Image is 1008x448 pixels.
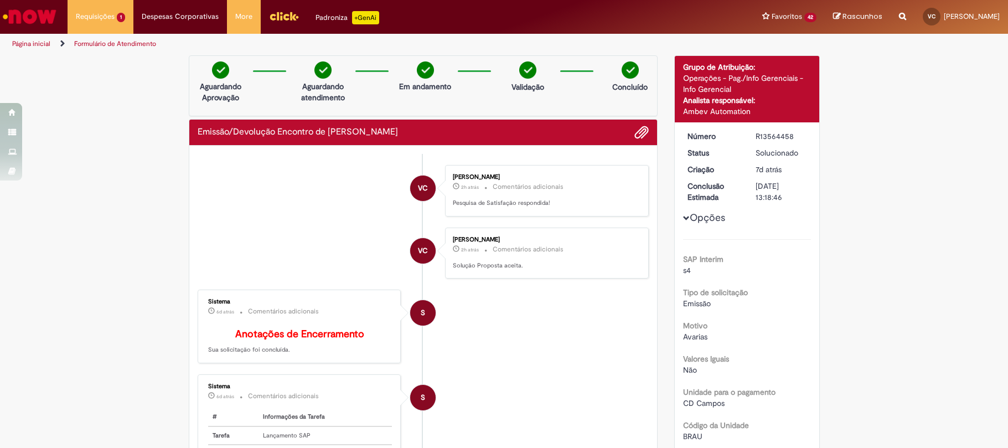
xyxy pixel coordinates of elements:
[410,176,436,201] div: Vitor Marques De Castro
[208,408,259,426] th: #
[756,164,807,175] div: 24/09/2025 17:29:35
[842,11,882,22] span: Rascunhos
[316,11,379,24] div: Padroniza
[683,398,725,408] span: CD Campos
[756,164,782,174] span: 7d atrás
[461,246,479,253] time: 01/10/2025 09:05:43
[634,125,649,140] button: Adicionar anexos
[410,238,436,264] div: Vitor Marques De Castro
[683,431,702,441] span: BRAU
[683,354,729,364] b: Valores Iguais
[314,61,332,79] img: check-circle-green.png
[833,12,882,22] a: Rascunhos
[76,11,115,22] span: Requisições
[212,61,229,79] img: check-circle-green.png
[417,61,434,79] img: check-circle-green.png
[216,393,234,400] span: 6d atrás
[679,131,747,142] dt: Número
[248,307,319,316] small: Comentários adicionais
[772,11,802,22] span: Favoritos
[461,184,479,190] span: 2h atrás
[683,106,811,117] div: Ambev Automation
[269,8,299,24] img: click_logo_yellow_360x200.png
[418,175,428,202] span: VC
[683,420,749,430] b: Código da Unidade
[410,300,436,326] div: System
[683,265,691,275] span: s4
[756,164,782,174] time: 24/09/2025 17:29:35
[142,11,219,22] span: Despesas Corporativas
[421,300,425,326] span: S
[259,408,392,426] th: Informações da Tarefa
[756,147,807,158] div: Solucionado
[1,6,58,28] img: ServiceNow
[683,387,776,397] b: Unidade para o pagamento
[216,393,234,400] time: 25/09/2025 15:38:01
[12,39,50,48] a: Página inicial
[461,246,479,253] span: 2h atrás
[421,384,425,411] span: S
[683,321,707,331] b: Motivo
[208,298,392,305] div: Sistema
[622,61,639,79] img: check-circle-green.png
[208,329,392,354] p: Sua solicitação foi concluída.
[612,81,648,92] p: Concluído
[683,332,707,342] span: Avarias
[418,238,428,264] span: VC
[453,236,637,243] div: [PERSON_NAME]
[208,426,259,445] th: Tarefa
[679,164,747,175] dt: Criação
[352,11,379,24] p: +GenAi
[235,11,252,22] span: More
[208,383,392,390] div: Sistema
[8,34,664,54] ul: Trilhas de página
[683,298,711,308] span: Emissão
[804,13,816,22] span: 42
[198,127,398,137] h2: Emissão/Devolução Encontro de Contas Fornecedor Histórico de tíquete
[453,199,637,208] p: Pesquisa de Satisfação respondida!
[296,81,350,103] p: Aguardando atendimento
[683,287,748,297] b: Tipo de solicitação
[410,385,436,410] div: System
[683,254,723,264] b: SAP Interim
[248,392,319,401] small: Comentários adicionais
[683,61,811,73] div: Grupo de Atribuição:
[928,13,935,20] span: VC
[944,12,1000,21] span: [PERSON_NAME]
[216,308,234,315] time: 25/09/2025 15:38:04
[493,182,564,192] small: Comentários adicionais
[679,147,747,158] dt: Status
[453,174,637,181] div: [PERSON_NAME]
[683,95,811,106] div: Analista responsável:
[235,328,364,341] b: Anotações de Encerramento
[679,181,747,203] dt: Conclusão Estimada
[216,308,234,315] span: 6d atrás
[519,61,536,79] img: check-circle-green.png
[511,81,544,92] p: Validação
[259,426,392,445] td: Lançamento SAP
[683,73,811,95] div: Operações - Pag./Info Gerenciais - Info Gerencial
[453,261,637,270] p: Solução Proposta aceita.
[683,365,697,375] span: Não
[74,39,156,48] a: Formulário de Atendimento
[756,131,807,142] div: R13564458
[756,181,807,203] div: [DATE] 13:18:46
[461,184,479,190] time: 01/10/2025 09:06:00
[194,81,247,103] p: Aguardando Aprovação
[399,81,451,92] p: Em andamento
[117,13,125,22] span: 1
[493,245,564,254] small: Comentários adicionais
